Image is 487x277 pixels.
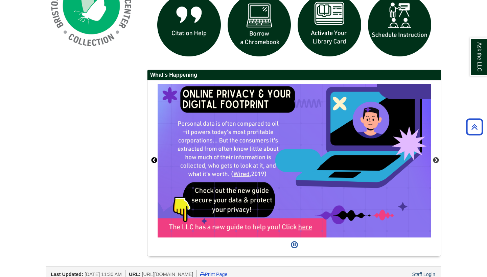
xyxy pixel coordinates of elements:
[85,272,122,277] span: [DATE] 11:30 AM
[51,272,83,277] span: Last Updated:
[464,122,485,131] a: Back to Top
[142,272,193,277] span: [URL][DOMAIN_NAME]
[129,272,140,277] span: URL:
[158,84,431,237] div: This box contains rotating images
[289,237,300,252] button: Pause
[412,272,435,277] a: Staff Login
[151,157,158,164] button: Previous
[433,157,439,164] button: Next
[200,272,227,277] a: Print Page
[200,272,205,277] i: Print Page
[147,70,441,80] h2: What's Happening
